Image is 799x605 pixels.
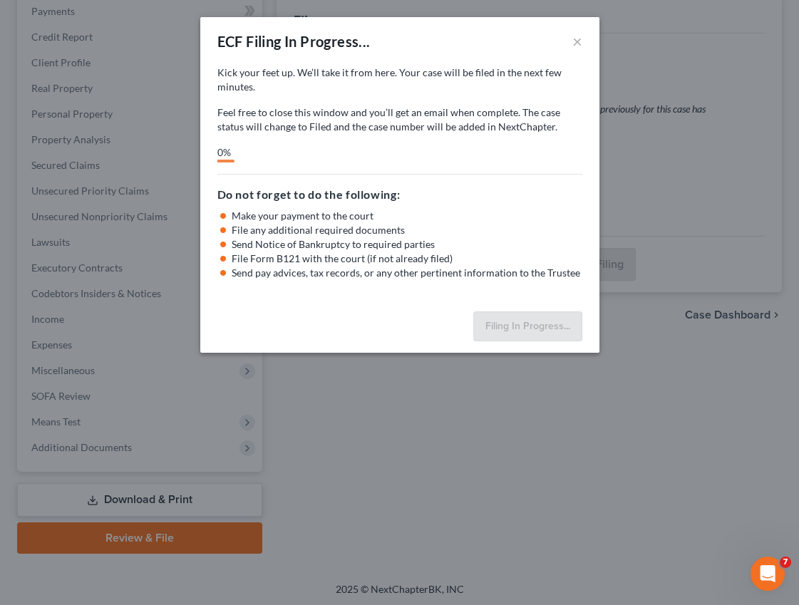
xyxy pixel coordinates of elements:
[232,252,582,266] li: File Form B121 with the court (if not already filed)
[751,557,785,591] iframe: Intercom live chat
[473,311,582,341] button: Filing In Progress...
[232,223,582,237] li: File any additional required documents
[780,557,791,568] span: 7
[217,105,582,134] p: Feel free to close this window and you’ll get an email when complete. The case status will change...
[232,266,582,280] li: Send pay advices, tax records, or any other pertinent information to the Trustee
[232,209,582,223] li: Make your payment to the court
[572,33,582,50] button: ×
[217,186,582,203] h5: Do not forget to do the following:
[217,66,582,94] p: Kick your feet up. We’ll take it from here. Your case will be filed in the next few minutes.
[217,31,371,51] div: ECF Filing In Progress...
[232,237,582,252] li: Send Notice of Bankruptcy to required parties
